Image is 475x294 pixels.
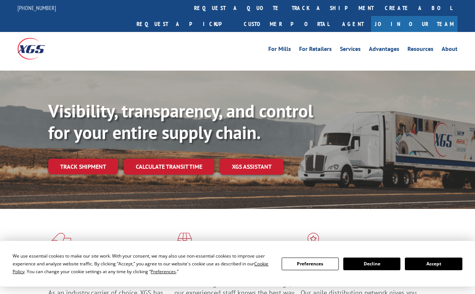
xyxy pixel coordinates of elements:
[405,258,462,270] button: Accept
[220,159,284,175] a: XGS ASSISTANT
[124,159,214,175] a: Calculate transit time
[343,258,400,270] button: Decline
[268,46,291,54] a: For Mills
[301,233,326,252] img: xgs-icon-flagship-distribution-model-red
[442,46,458,54] a: About
[151,268,176,275] span: Preferences
[299,46,332,54] a: For Retailers
[407,46,433,54] a: Resources
[238,16,335,32] a: Customer Portal
[131,16,238,32] a: Request a pickup
[17,4,56,12] a: [PHONE_NUMBER]
[282,258,339,270] button: Preferences
[369,46,399,54] a: Advantages
[371,16,458,32] a: Join Our Team
[48,159,118,174] a: Track shipment
[174,233,192,252] img: xgs-icon-focused-on-flooring-red
[335,16,371,32] a: Agent
[13,252,272,275] div: We use essential cookies to make our site work. With your consent, we may also use non-essential ...
[48,99,313,144] b: Visibility, transparency, and control for your entire supply chain.
[48,233,71,252] img: xgs-icon-total-supply-chain-intelligence-red
[340,46,361,54] a: Services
